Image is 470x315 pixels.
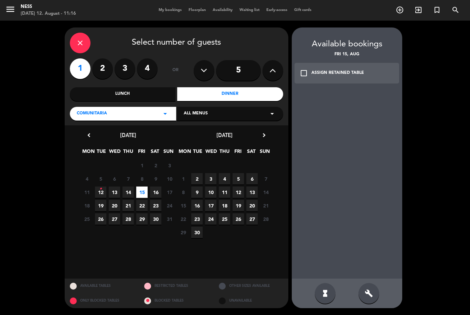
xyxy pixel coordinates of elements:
div: [DATE] 12. August - 11:16 [21,10,76,17]
span: 30 [191,227,203,238]
i: arrow_drop_down [161,110,169,118]
label: 2 [92,58,113,79]
i: check_box_outline_blank [300,69,308,77]
span: My bookings [155,8,185,12]
i: build [365,289,373,297]
span: 5 [95,173,106,184]
i: chevron_right [260,132,268,139]
span: 23 [150,200,161,211]
span: Early-access [263,8,291,12]
span: 4 [81,173,93,184]
div: ASSIGN RETAINED TABLE [311,70,364,77]
span: 22 [178,213,189,225]
span: 29 [136,213,148,225]
span: 17 [205,200,216,211]
span: Special reservation [428,4,446,16]
span: 6 [246,173,258,184]
span: 7 [260,173,271,184]
span: 27 [246,213,258,225]
span: [DATE] [216,132,233,138]
span: 10 [205,187,216,198]
span: 2 [150,160,161,171]
span: THU [122,147,134,159]
span: 21 [122,200,134,211]
div: Fri 15, Aug [292,51,402,58]
div: Available bookings [292,38,402,51]
span: Gift cards [291,8,315,12]
span: 9 [150,173,161,184]
div: Select number of guests [70,33,283,53]
span: 1 [178,173,189,184]
span: 15 [136,187,148,198]
span: Floorplan [185,8,209,12]
span: 7 [122,173,134,184]
span: FRI [136,147,147,159]
button: menu [5,4,15,17]
span: 26 [233,213,244,225]
div: OTHER SIZES AVAILABLE [214,279,288,293]
span: 14 [260,187,271,198]
div: Ness [21,3,76,10]
span: 30 [150,213,161,225]
span: SAT [246,147,257,159]
span: WED [109,147,120,159]
span: [DATE] [120,132,136,138]
span: 17 [164,187,175,198]
span: 20 [246,200,258,211]
div: or [164,58,187,82]
span: COMUNITARIA [77,110,107,117]
span: 3 [205,173,216,184]
span: All menus [184,110,208,117]
span: SAT [149,147,161,159]
span: 1 [136,160,148,171]
span: SEARCH [446,4,465,16]
span: SUN [163,147,174,159]
span: WED [205,147,217,159]
label: 3 [115,58,135,79]
i: close [76,39,84,47]
i: arrow_drop_down [268,110,276,118]
span: MON [179,147,190,159]
span: 22 [136,200,148,211]
div: BLOCKED TABLES [139,293,214,308]
span: 11 [219,187,230,198]
i: turned_in_not [433,6,441,14]
span: 13 [246,187,258,198]
span: 19 [233,200,244,211]
span: BOOK TABLE [391,4,409,16]
span: 14 [122,187,134,198]
span: 21 [260,200,271,211]
span: 9 [191,187,203,198]
span: TUE [192,147,203,159]
span: FRI [232,147,244,159]
span: Waiting list [236,8,263,12]
span: 5 [233,173,244,184]
span: 6 [109,173,120,184]
span: 23 [191,213,203,225]
span: MON [82,147,94,159]
span: 31 [164,213,175,225]
span: 26 [95,213,106,225]
span: 11 [81,187,93,198]
span: 10 [164,173,175,184]
span: 2 [191,173,203,184]
i: exit_to_app [414,6,423,14]
i: hourglass_full [321,289,329,297]
span: 18 [81,200,93,211]
div: ONLY BLOCKED TABLES [65,293,139,308]
div: AVAILABLE TABLES [65,279,139,293]
span: 12 [95,187,106,198]
span: 16 [150,187,161,198]
span: 4 [219,173,230,184]
span: 13 [109,187,120,198]
span: 12 [233,187,244,198]
span: 24 [164,200,175,211]
span: SUN [259,147,270,159]
i: chevron_left [85,132,93,139]
div: UNAVAILABLE [214,293,288,308]
span: TUE [96,147,107,159]
i: menu [5,4,15,14]
span: 28 [260,213,271,225]
div: RESTRICTED TABLES [139,279,214,293]
span: 25 [81,213,93,225]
